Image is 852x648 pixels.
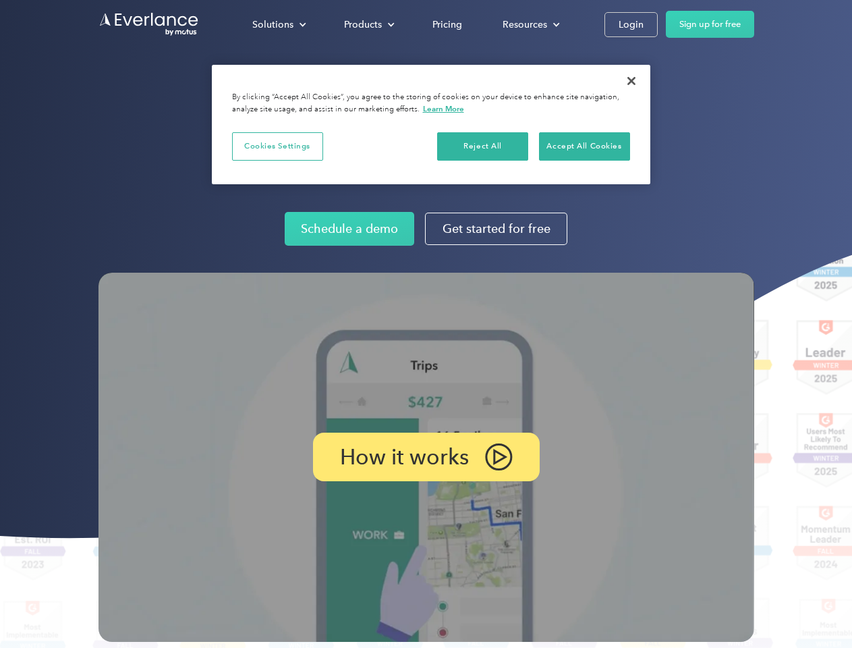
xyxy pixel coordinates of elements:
a: Get started for free [425,213,567,245]
div: Privacy [212,65,650,184]
button: Accept All Cookies [539,132,630,161]
button: Cookies Settings [232,132,323,161]
p: How it works [340,449,469,465]
a: Pricing [419,13,476,36]
div: Products [331,13,405,36]
div: Products [344,16,382,33]
a: More information about your privacy, opens in a new tab [423,104,464,113]
a: Go to homepage [98,11,200,37]
div: Resources [489,13,571,36]
div: Solutions [252,16,293,33]
a: Sign up for free [666,11,754,38]
button: Close [617,66,646,96]
div: Solutions [239,13,317,36]
button: Reject All [437,132,528,161]
div: Resources [503,16,547,33]
div: Cookie banner [212,65,650,184]
a: Schedule a demo [285,212,414,246]
div: By clicking “Accept All Cookies”, you agree to the storing of cookies on your device to enhance s... [232,92,630,115]
input: Submit [99,80,167,109]
a: Login [604,12,658,37]
div: Pricing [432,16,462,33]
div: Login [619,16,644,33]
